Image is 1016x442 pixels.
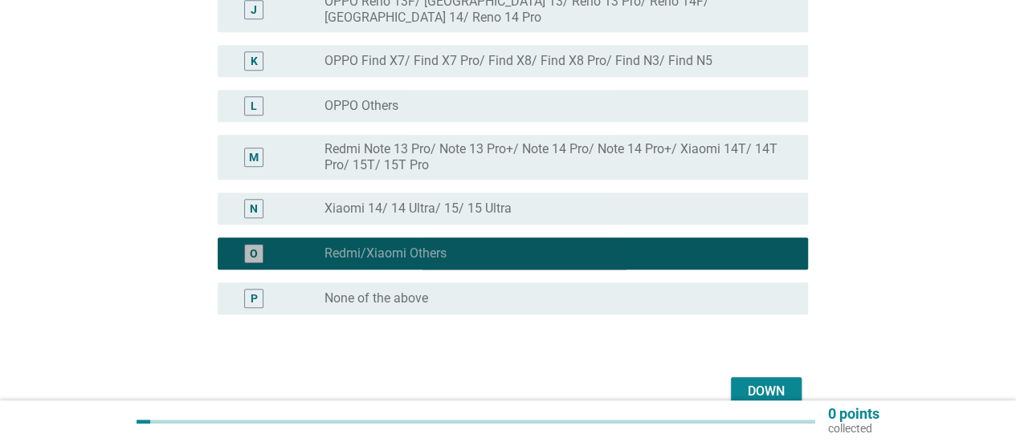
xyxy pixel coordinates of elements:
font: P [251,292,258,305]
font: Redmi Note 13 Pro/ Note 13 Pro+/ Note 14 Pro/ Note 14 Pro+/ Xiaomi 14T/ 14T Pro/ 15T/ 15T Pro [324,141,777,172]
font: 0 points [828,405,879,422]
font: Down [748,383,785,399]
font: None of the above [324,290,428,306]
font: M [249,151,259,164]
font: OPPO Find X7/ Find X7 Pro/ Find X8/ Find X8 Pro/ Find N3/ Find N5 [324,53,712,68]
font: N [250,202,258,215]
font: Xiaomi 14/ 14 Ultra/ 15/ 15 Ultra [324,201,512,216]
button: Down [731,377,802,406]
font: L [251,99,257,112]
font: Redmi/Xiaomi Others [324,245,447,261]
font: collected [828,422,872,435]
font: OPPO Others [324,98,398,113]
font: J [251,3,257,16]
font: O [250,247,258,260]
font: K [251,55,258,67]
